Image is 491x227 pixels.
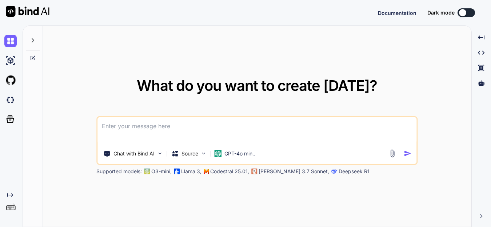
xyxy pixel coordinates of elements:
img: Mistral-AI [204,169,209,174]
img: claude [331,169,337,174]
p: [PERSON_NAME] 3.7 Sonnet, [259,168,329,175]
img: attachment [388,149,397,158]
p: Supported models: [96,168,142,175]
span: Dark mode [427,9,455,16]
img: chat [4,35,17,47]
img: darkCloudIdeIcon [4,94,17,106]
span: What do you want to create [DATE]? [137,77,377,94]
img: Pick Tools [157,150,163,157]
p: GPT-4o min.. [224,150,255,157]
img: Bind AI [6,6,49,17]
p: Source [181,150,198,157]
img: GPT-4o mini [214,150,221,157]
img: claude [251,169,257,174]
p: Llama 3, [181,168,201,175]
span: Documentation [378,10,416,16]
img: githubLight [4,74,17,86]
button: Documentation [378,9,416,17]
p: O3-mini, [151,168,172,175]
p: Chat with Bind AI [113,150,155,157]
img: Pick Models [200,150,207,157]
img: ai-studio [4,54,17,67]
p: Deepseek R1 [339,168,370,175]
img: icon [404,150,412,157]
img: GPT-4 [144,169,150,174]
p: Codestral 25.01, [210,168,249,175]
img: Llama2 [174,169,180,174]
